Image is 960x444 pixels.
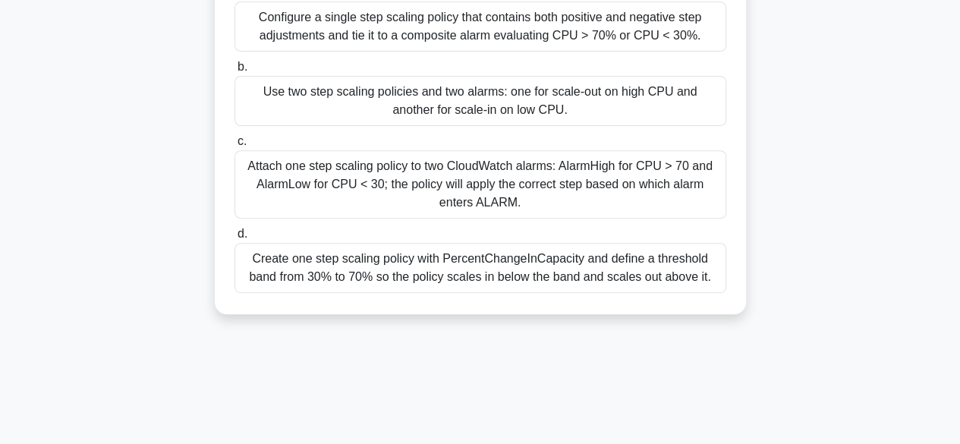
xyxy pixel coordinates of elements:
span: b. [238,60,247,73]
span: d. [238,227,247,240]
div: Use two step scaling policies and two alarms: one for scale-out on high CPU and another for scale... [234,76,726,126]
div: Create one step scaling policy with PercentChangeInCapacity and define a threshold band from 30% ... [234,243,726,293]
div: Attach one step scaling policy to two CloudWatch alarms: AlarmHigh for CPU > 70 and AlarmLow for ... [234,150,726,219]
div: Configure a single step scaling policy that contains both positive and negative step adjustments ... [234,2,726,52]
span: c. [238,134,247,147]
